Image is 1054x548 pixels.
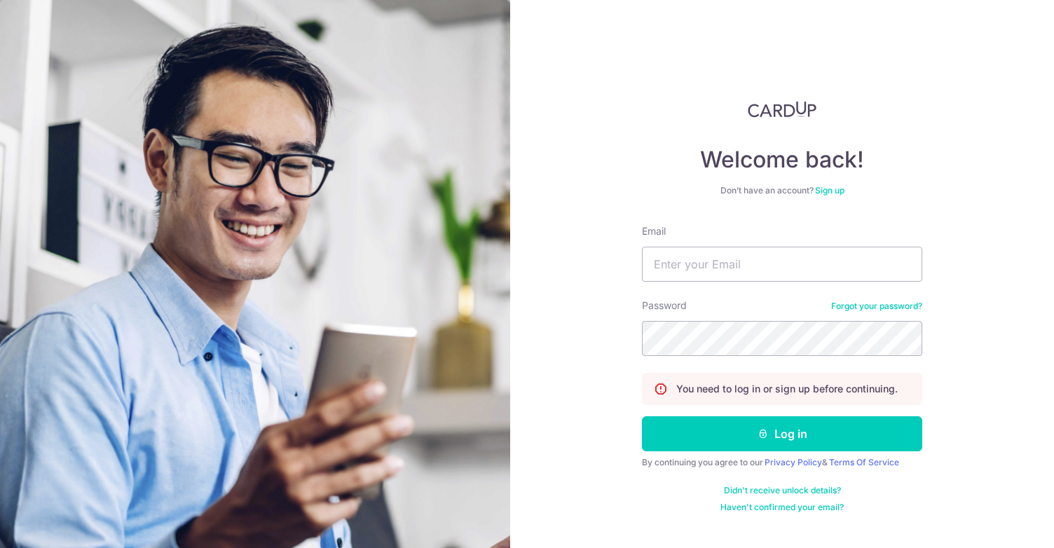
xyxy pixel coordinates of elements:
a: Didn't receive unlock details? [724,485,841,496]
img: CardUp Logo [748,101,816,118]
a: Haven't confirmed your email? [720,502,844,513]
a: Forgot your password? [831,301,922,312]
label: Password [642,299,687,313]
p: You need to log in or sign up before continuing. [676,382,898,396]
label: Email [642,224,666,238]
a: Sign up [815,185,844,196]
input: Enter your Email [642,247,922,282]
div: Don’t have an account? [642,185,922,196]
button: Log in [642,416,922,451]
a: Privacy Policy [765,457,822,467]
div: By continuing you agree to our & [642,457,922,468]
a: Terms Of Service [829,457,899,467]
h4: Welcome back! [642,146,922,174]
